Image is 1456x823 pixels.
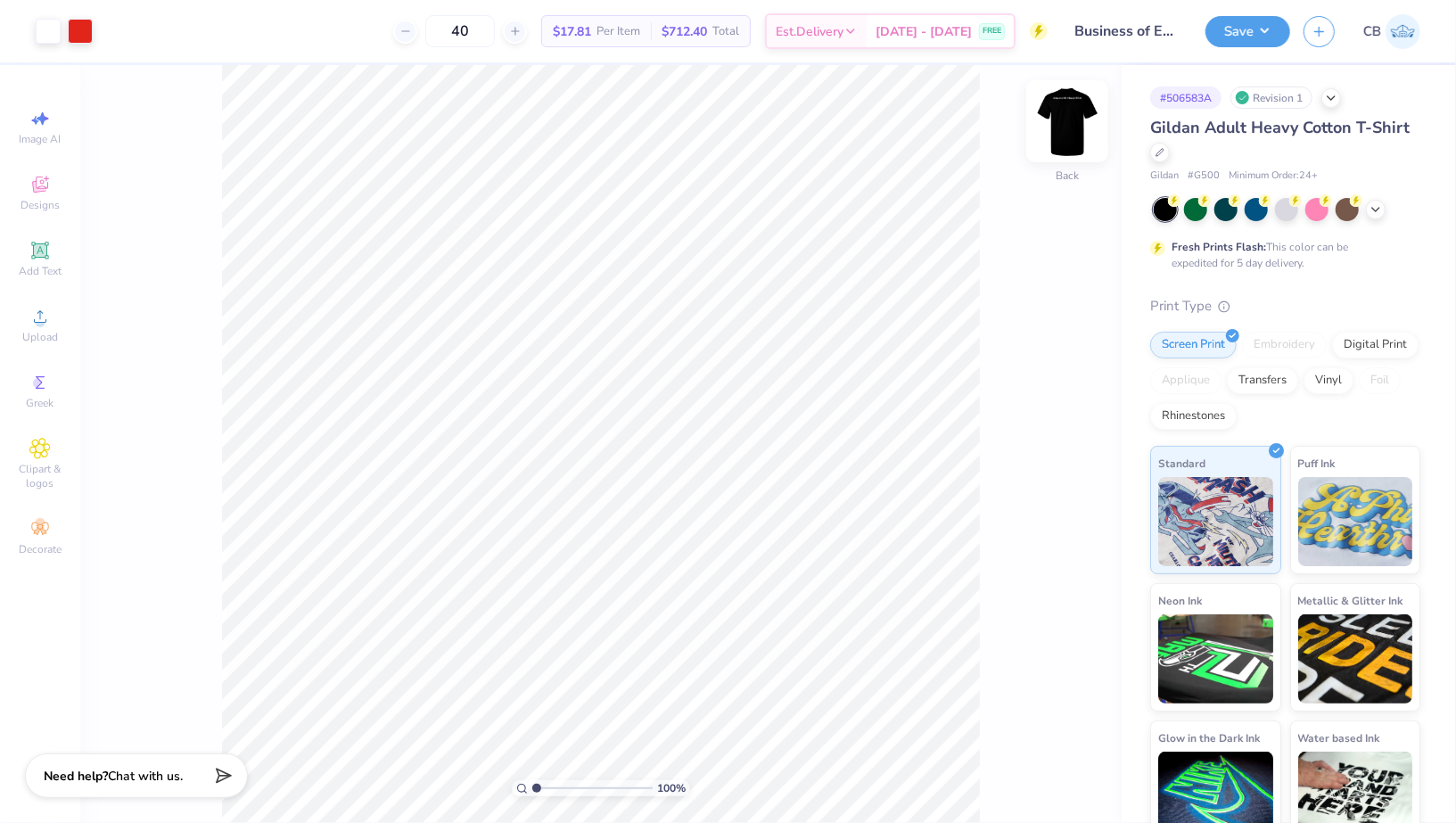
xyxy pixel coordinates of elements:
[19,264,62,278] span: Add Text
[983,25,1001,37] span: FREE
[1056,169,1079,185] div: Back
[553,22,591,41] span: $17.81
[1158,454,1205,473] span: Standard
[1061,13,1192,49] input: Untitled Design
[27,396,54,410] span: Greek
[1150,296,1420,317] div: Print Type
[1158,728,1260,747] span: Glow in the Dark Ink
[1150,117,1410,138] span: Gildan Adult Heavy Cotton T-Shirt
[1227,367,1298,394] div: Transfers
[1158,591,1202,610] span: Neon Ink
[1158,477,1273,566] img: Standard
[1298,614,1413,704] img: Metallic & Glitter Ink
[1172,240,1266,254] strong: Fresh Prints Flash:
[1150,367,1222,394] div: Applique
[1304,367,1353,394] div: Vinyl
[657,780,686,796] span: 100 %
[1359,367,1401,394] div: Foil
[712,22,739,41] span: Total
[44,768,108,785] strong: Need help?
[22,330,58,344] span: Upload
[1150,86,1222,109] div: # 506583A
[1150,169,1179,184] span: Gildan
[876,22,972,41] span: [DATE] - [DATE]
[425,15,495,47] input: – –
[662,22,707,41] span: $712.40
[1363,21,1381,42] span: CB
[19,542,62,556] span: Decorate
[1205,16,1290,47] button: Save
[1150,403,1237,430] div: Rhinestones
[1298,454,1336,473] span: Puff Ink
[1298,728,1380,747] span: Water based Ink
[1298,477,1413,566] img: Puff Ink
[108,768,183,785] span: Chat with us.
[776,22,843,41] span: Est. Delivery
[1332,332,1419,358] div: Digital Print
[1172,239,1391,271] div: This color can be expedited for 5 day delivery.
[1386,14,1420,49] img: Chhavi Bansal
[20,132,62,146] span: Image AI
[596,22,640,41] span: Per Item
[1188,169,1220,184] span: # G500
[9,462,71,490] span: Clipart & logos
[1032,86,1103,157] img: Back
[1150,332,1237,358] div: Screen Print
[1242,332,1327,358] div: Embroidery
[1230,86,1312,109] div: Revision 1
[1363,14,1420,49] a: CB
[1298,591,1403,610] span: Metallic & Glitter Ink
[21,198,60,212] span: Designs
[1158,614,1273,704] img: Neon Ink
[1229,169,1318,184] span: Minimum Order: 24 +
